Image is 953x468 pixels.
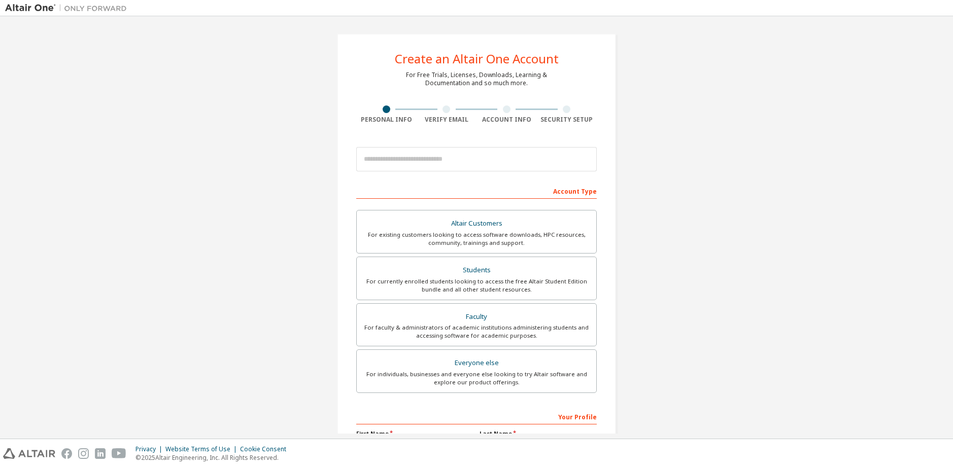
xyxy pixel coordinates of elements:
[135,453,292,462] p: © 2025 Altair Engineering, Inc. All Rights Reserved.
[417,116,477,124] div: Verify Email
[363,310,590,324] div: Faculty
[363,263,590,277] div: Students
[356,429,473,438] label: First Name
[95,448,106,459] img: linkedin.svg
[363,323,590,340] div: For faculty & administrators of academic institutions administering students and accessing softwa...
[363,356,590,370] div: Everyone else
[135,445,165,453] div: Privacy
[240,445,292,453] div: Cookie Consent
[363,231,590,247] div: For existing customers looking to access software downloads, HPC resources, community, trainings ...
[3,448,55,459] img: altair_logo.svg
[5,3,132,13] img: Altair One
[363,277,590,294] div: For currently enrolled students looking to access the free Altair Student Edition bundle and all ...
[395,53,559,65] div: Create an Altair One Account
[61,448,72,459] img: facebook.svg
[476,116,537,124] div: Account Info
[480,429,597,438] label: Last Name
[78,448,89,459] img: instagram.svg
[356,116,417,124] div: Personal Info
[363,217,590,231] div: Altair Customers
[356,408,597,424] div: Your Profile
[537,116,597,124] div: Security Setup
[356,183,597,199] div: Account Type
[406,71,547,87] div: For Free Trials, Licenses, Downloads, Learning & Documentation and so much more.
[363,370,590,386] div: For individuals, businesses and everyone else looking to try Altair software and explore our prod...
[112,448,126,459] img: youtube.svg
[165,445,240,453] div: Website Terms of Use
